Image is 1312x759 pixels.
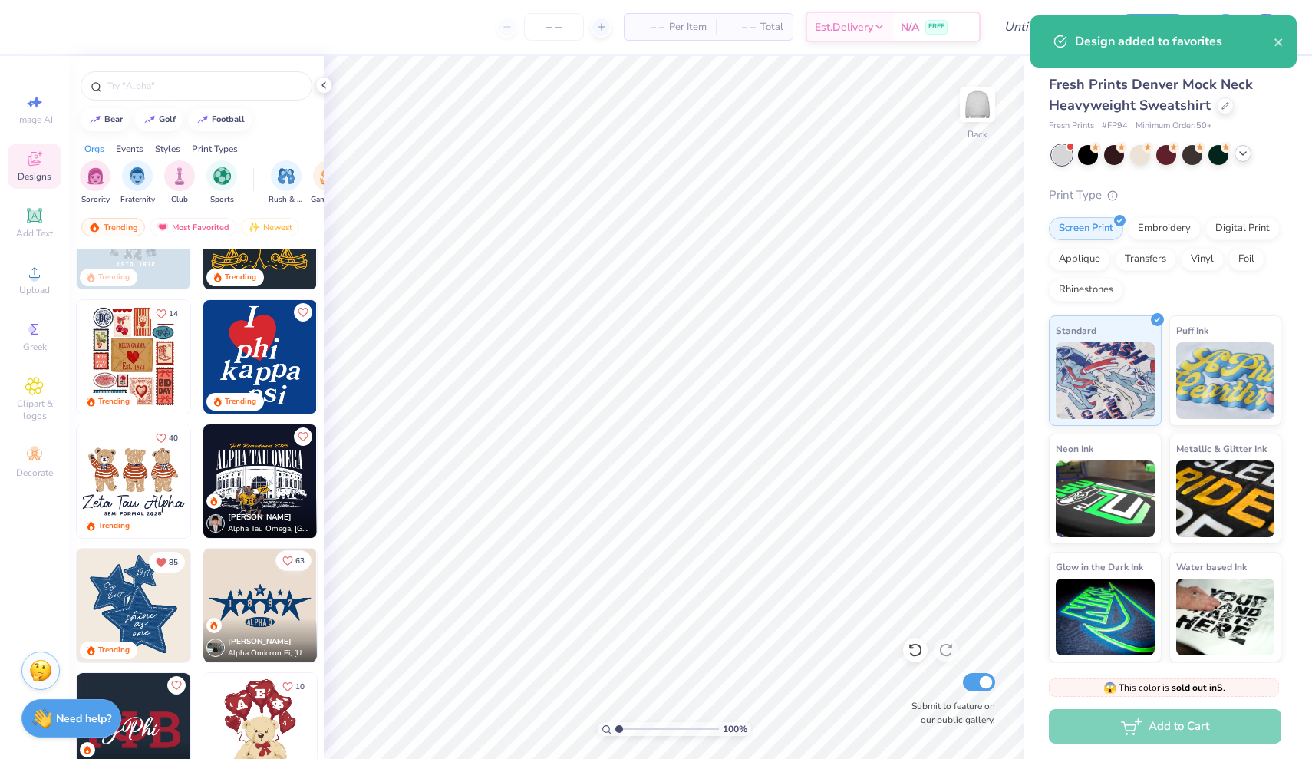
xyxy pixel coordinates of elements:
[248,222,260,233] img: Newest.gif
[295,557,305,565] span: 63
[311,160,346,206] button: filter button
[1172,681,1223,694] strong: sold out in S
[903,699,995,727] label: Submit to feature on our public gallery.
[760,19,783,35] span: Total
[294,303,312,322] button: Like
[1056,579,1155,655] img: Glow in the Dark Ink
[1056,460,1155,537] img: Neon Ink
[311,160,346,206] div: filter for Game Day
[210,194,234,206] span: Sports
[203,549,317,662] img: ce57f32a-cfc6-41ad-89ac-b91076b4d913
[1056,441,1093,457] span: Neon Ink
[725,19,756,35] span: – –
[188,108,252,131] button: football
[1274,32,1284,51] button: close
[88,222,101,233] img: trending.gif
[206,639,225,657] img: Avatar
[1176,441,1267,457] span: Metallic & Glitter Ink
[228,523,311,535] span: Alpha Tau Omega, [GEOGRAPHIC_DATA]
[135,108,183,131] button: golf
[116,142,143,156] div: Events
[294,427,312,446] button: Like
[77,549,190,662] img: 5ef108b2-c80c-43b6-9ce4-794baa1e6462
[120,160,155,206] div: filter for Fraternity
[992,12,1105,42] input: Untitled Design
[81,194,110,206] span: Sorority
[80,160,110,206] div: filter for Sorority
[149,427,185,448] button: Like
[143,115,156,124] img: trend_line.gif
[98,396,130,408] div: Trending
[81,218,145,236] div: Trending
[87,167,104,185] img: Sorority Image
[18,170,51,183] span: Designs
[1176,342,1275,419] img: Puff Ink
[1176,559,1247,575] span: Water based Ink
[120,160,155,206] button: filter button
[167,676,186,695] button: Like
[316,549,430,662] img: 4c2ba52e-d93a-4885-b66d-971d0f88707e
[104,115,123,124] div: bear
[1128,217,1201,240] div: Embroidery
[81,108,130,131] button: bear
[228,636,292,647] span: [PERSON_NAME]
[524,13,584,41] input: – –
[196,115,209,124] img: trend_line.gif
[316,424,430,538] img: ce1a5c7d-473b-49b2-a901-342ef3f841aa
[171,194,188,206] span: Club
[77,424,190,538] img: a3be6b59-b000-4a72-aad0-0c575b892a6b
[120,194,155,206] span: Fraternity
[149,303,185,324] button: Like
[23,341,47,353] span: Greek
[129,167,146,185] img: Fraternity Image
[169,434,178,442] span: 40
[1075,32,1274,51] div: Design added to favorites
[1136,120,1212,133] span: Minimum Order: 50 +
[89,115,101,124] img: trend_line.gif
[159,115,176,124] div: golf
[275,676,312,697] button: Like
[16,467,53,479] span: Decorate
[164,160,195,206] button: filter button
[316,300,430,414] img: 8dd0a095-001a-4357-9dc2-290f0919220d
[77,300,190,414] img: 6de2c09e-6ade-4b04-8ea6-6dac27e4729e
[1205,217,1280,240] div: Digital Print
[206,160,237,206] button: filter button
[225,396,256,408] div: Trending
[155,142,180,156] div: Styles
[275,550,312,571] button: Like
[98,520,130,532] div: Trending
[1049,186,1281,204] div: Print Type
[723,722,747,736] span: 100 %
[1115,248,1176,271] div: Transfers
[171,167,188,185] img: Club Image
[634,19,664,35] span: – –
[228,648,311,659] span: Alpha Omicron Pi, [US_STATE] A&M University
[225,272,256,283] div: Trending
[56,711,111,726] strong: Need help?
[17,114,53,126] span: Image AI
[212,115,245,124] div: football
[80,160,110,206] button: filter button
[164,160,195,206] div: filter for Club
[1102,120,1128,133] span: # FP94
[1049,217,1123,240] div: Screen Print
[1176,460,1275,537] img: Metallic & Glitter Ink
[928,21,944,32] span: FREE
[1176,322,1208,338] span: Puff Ink
[1103,681,1225,695] span: This color is .
[98,645,130,656] div: Trending
[669,19,707,35] span: Per Item
[206,514,225,533] img: Avatar
[1176,579,1275,655] img: Water based Ink
[1181,248,1224,271] div: Vinyl
[269,160,304,206] div: filter for Rush & Bid
[1049,248,1110,271] div: Applique
[1049,120,1094,133] span: Fresh Prints
[320,167,338,185] img: Game Day Image
[192,142,238,156] div: Print Types
[203,424,317,538] img: 642ee57d-cbfd-4e95-af9a-eb76752c2561
[149,552,185,573] button: Unlike
[1056,322,1096,338] span: Standard
[190,300,303,414] img: b0e5e834-c177-467b-9309-b33acdc40f03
